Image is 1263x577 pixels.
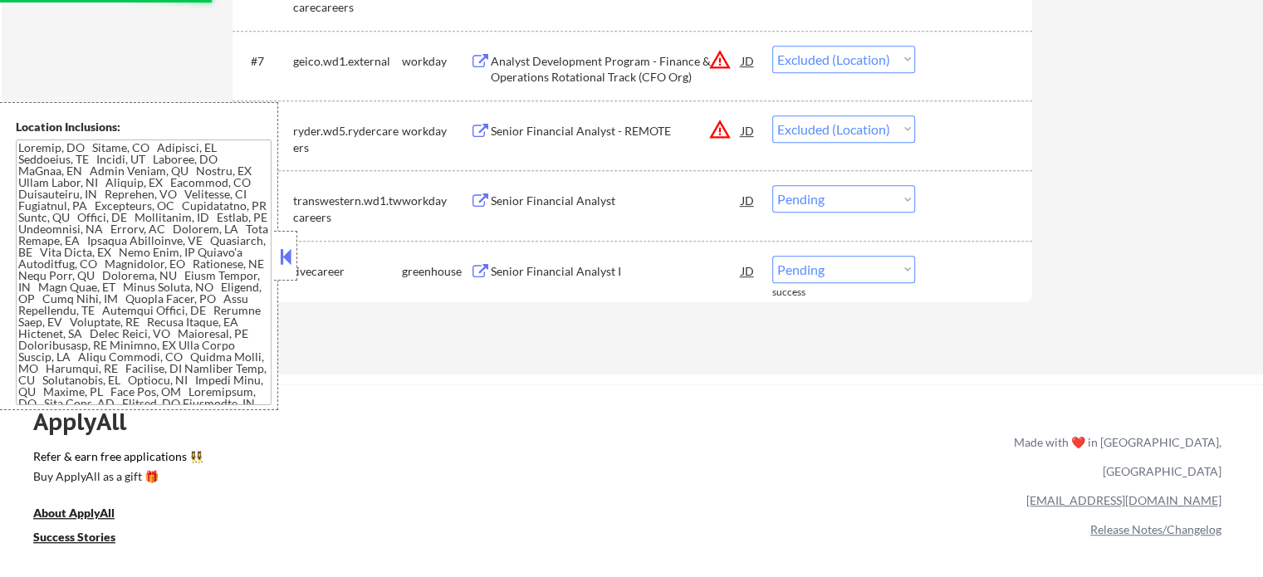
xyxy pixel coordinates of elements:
button: warning_amber [708,48,732,71]
div: geico.wd1.external [293,53,402,70]
div: Location Inclusions: [16,119,272,135]
a: Buy ApplyAll as a gift 🎁 [33,468,199,489]
a: Success Stories [33,529,138,550]
div: Analyst Development Program - Finance & Operations Rotational Track (CFO Org) [491,53,742,86]
div: workday [402,53,470,70]
u: About ApplyAll [33,506,115,520]
div: Senior Financial Analyst I [491,263,742,280]
div: workday [402,193,470,209]
div: ryder.wd5.rydercareers [293,123,402,155]
div: #7 [251,53,280,70]
div: success [772,286,839,300]
a: About ApplyAll [33,505,138,526]
div: Senior Financial Analyst [491,193,742,209]
a: [EMAIL_ADDRESS][DOMAIN_NAME] [1026,493,1221,507]
div: JD [740,185,756,215]
div: Made with ❤️ in [GEOGRAPHIC_DATA], [GEOGRAPHIC_DATA] [1007,428,1221,486]
div: JD [740,46,756,76]
div: ApplyAll [33,408,145,436]
div: JD [740,115,756,145]
div: workday [402,123,470,139]
div: livecareer [293,263,402,280]
u: Success Stories [33,530,115,544]
a: Refer & earn free applications 👯‍♀️ [33,451,667,468]
button: warning_amber [708,118,732,141]
div: Buy ApplyAll as a gift 🎁 [33,471,199,482]
div: Senior Financial Analyst - REMOTE [491,123,742,139]
a: Release Notes/Changelog [1090,522,1221,536]
div: JD [740,256,756,286]
div: transwestern.wd1.twcareers [293,193,402,225]
div: greenhouse [402,263,470,280]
